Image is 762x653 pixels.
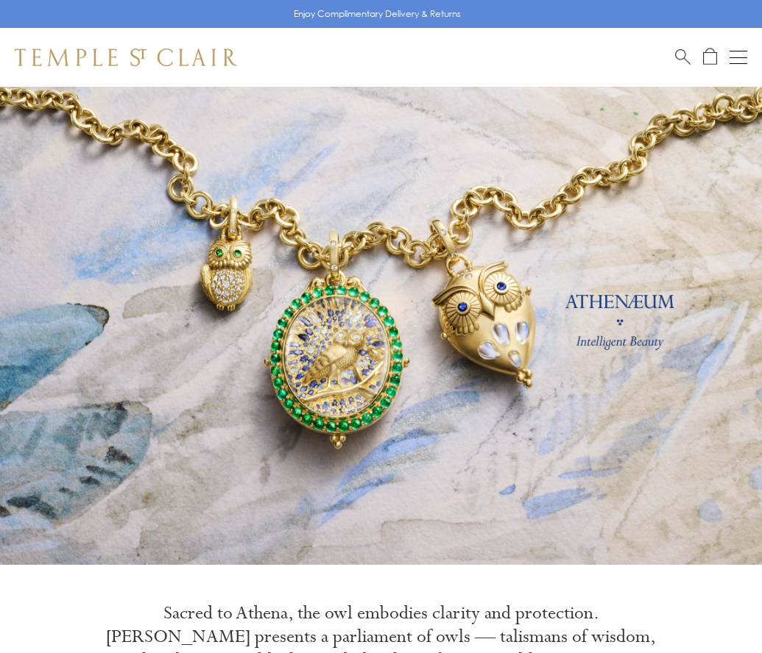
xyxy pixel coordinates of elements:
img: Temple St. Clair [15,49,237,66]
p: Enjoy Complimentary Delivery & Returns [294,7,461,21]
a: Search [675,48,691,66]
a: Open Shopping Bag [703,48,717,66]
button: Open navigation [730,49,747,66]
